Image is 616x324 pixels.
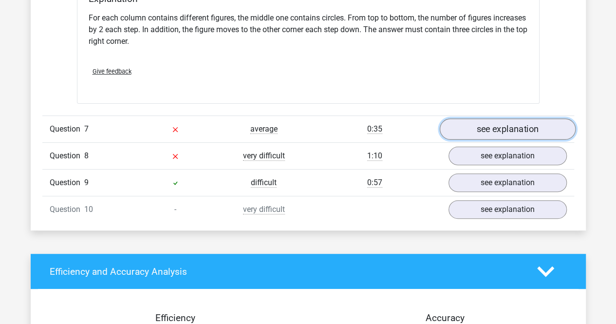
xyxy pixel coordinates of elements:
span: Question [50,123,84,135]
span: 8 [84,151,89,160]
span: very difficult [243,151,285,161]
span: 9 [84,178,89,187]
p: For each column contains different figures, the middle one contains circles. From top to bottom, ... [89,12,528,47]
a: see explanation [448,147,567,165]
span: Question [50,150,84,162]
span: 0:57 [367,178,382,188]
span: Question [50,204,84,215]
span: Question [50,177,84,189]
a: see explanation [439,118,575,140]
span: 7 [84,124,89,133]
h4: Efficiency and Accuracy Analysis [50,266,523,277]
span: very difficult [243,205,285,214]
a: see explanation [448,200,567,219]
span: 10 [84,205,93,214]
span: average [250,124,278,134]
a: see explanation [448,173,567,192]
h4: Accuracy [319,312,571,324]
span: Give feedback [93,68,131,75]
h4: Efficiency [50,312,301,324]
span: 1:10 [367,151,382,161]
span: difficult [251,178,277,188]
span: 0:35 [367,124,382,134]
div: - [131,204,220,215]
